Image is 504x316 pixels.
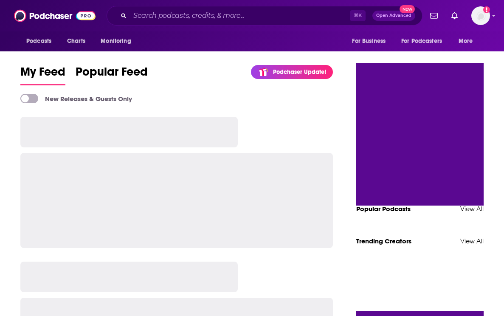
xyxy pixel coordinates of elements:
button: open menu [396,33,454,49]
button: open menu [453,33,484,49]
img: User Profile [471,6,490,25]
span: For Business [352,35,386,47]
span: New [400,5,415,13]
span: My Feed [20,65,65,84]
a: My Feed [20,65,65,85]
a: Popular Feed [76,65,148,85]
a: Show notifications dropdown [448,8,461,23]
a: New Releases & Guests Only [20,94,132,103]
button: open menu [95,33,142,49]
button: Show profile menu [471,6,490,25]
span: Charts [67,35,85,47]
a: Charts [62,33,90,49]
span: ⌘ K [350,10,366,21]
div: Search podcasts, credits, & more... [107,6,422,25]
button: open menu [346,33,396,49]
span: Podcasts [26,35,51,47]
button: open menu [20,33,62,49]
span: For Podcasters [401,35,442,47]
a: View All [460,205,484,213]
input: Search podcasts, credits, & more... [130,9,350,23]
a: Show notifications dropdown [427,8,441,23]
button: Open AdvancedNew [372,11,415,21]
span: Open Advanced [376,14,411,18]
span: Popular Feed [76,65,148,84]
p: Podchaser Update! [273,68,326,76]
span: Monitoring [101,35,131,47]
img: Podchaser - Follow, Share and Rate Podcasts [14,8,96,24]
a: Popular Podcasts [356,205,411,213]
a: Trending Creators [356,237,411,245]
span: More [459,35,473,47]
span: Logged in as alignPR [471,6,490,25]
a: View All [460,237,484,245]
svg: Add a profile image [483,6,490,13]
